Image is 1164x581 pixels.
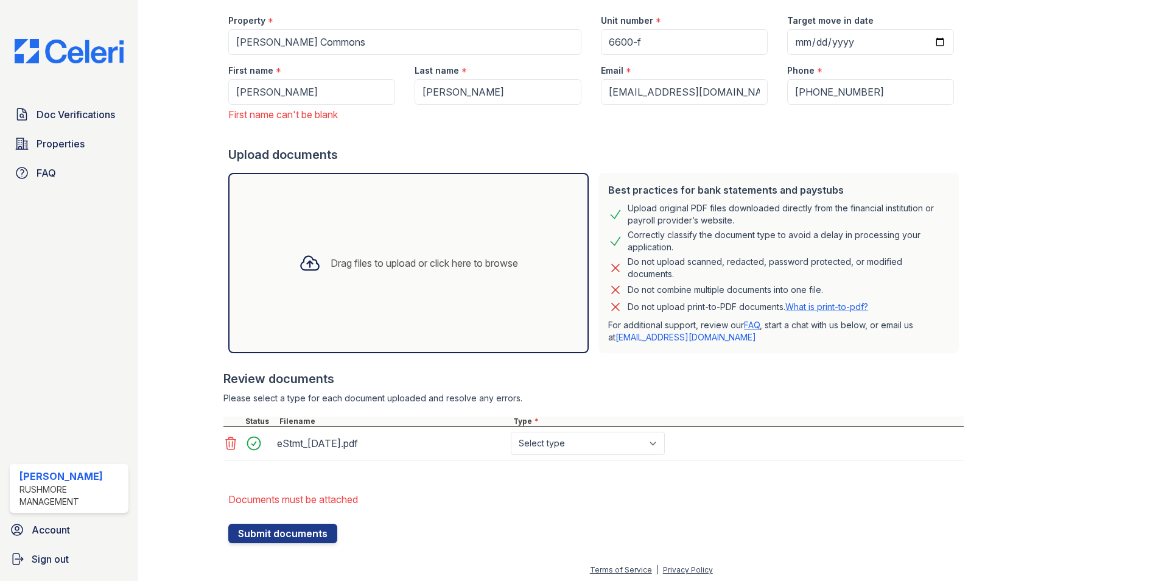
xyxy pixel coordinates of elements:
[415,65,459,77] label: Last name
[5,518,133,542] a: Account
[608,183,949,197] div: Best practices for bank statements and paystubs
[628,202,949,227] div: Upload original PDF files downloaded directly from the financial institution or payroll provider’...
[744,320,760,330] a: FAQ
[10,132,128,156] a: Properties
[228,146,964,163] div: Upload documents
[10,102,128,127] a: Doc Verifications
[228,487,964,512] li: Documents must be attached
[228,15,265,27] label: Property
[656,565,659,574] div: |
[19,484,124,508] div: Rushmore Management
[228,107,395,122] div: First name can't be blank
[663,565,713,574] a: Privacy Policy
[277,434,506,453] div: eStmt_[DATE].pdf
[787,15,874,27] label: Target move in date
[19,469,124,484] div: [PERSON_NAME]
[785,301,868,312] a: What is print-to-pdf?
[228,65,273,77] label: First name
[228,524,337,543] button: Submit documents
[277,417,511,426] div: Filename
[37,107,115,122] span: Doc Verifications
[5,39,133,63] img: CE_Logo_Blue-a8612792a0a2168367f1c8372b55b34899dd931a85d93a1a3d3e32e68fde9ad4.png
[628,283,823,297] div: Do not combine multiple documents into one file.
[601,15,653,27] label: Unit number
[5,547,133,571] a: Sign out
[628,256,949,280] div: Do not upload scanned, redacted, password protected, or modified documents.
[32,523,70,537] span: Account
[32,552,69,566] span: Sign out
[331,256,518,270] div: Drag files to upload or click here to browse
[223,392,964,404] div: Please select a type for each document uploaded and resolve any errors.
[628,301,868,313] p: Do not upload print-to-PDF documents.
[590,565,652,574] a: Terms of Service
[37,166,56,180] span: FAQ
[37,136,85,151] span: Properties
[608,319,949,343] p: For additional support, review our , start a chat with us below, or email us at
[787,65,815,77] label: Phone
[223,370,964,387] div: Review documents
[628,229,949,253] div: Correctly classify the document type to avoid a delay in processing your application.
[601,65,623,77] label: Email
[243,417,277,426] div: Status
[511,417,964,426] div: Type
[615,332,756,342] a: [EMAIL_ADDRESS][DOMAIN_NAME]
[10,161,128,185] a: FAQ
